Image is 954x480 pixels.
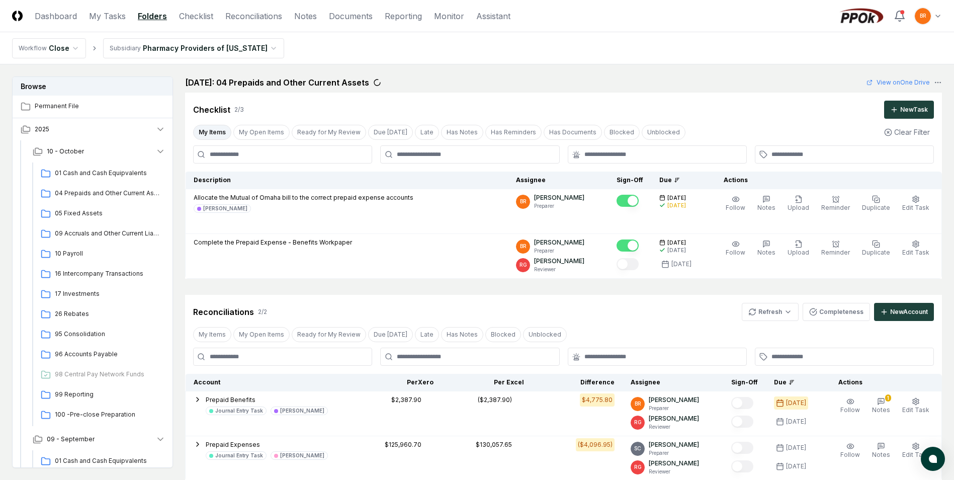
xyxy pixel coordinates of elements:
[649,459,699,468] p: [PERSON_NAME]
[520,198,527,205] span: BR
[442,374,532,391] th: Per Excel
[774,378,814,387] div: Due
[786,462,806,471] div: [DATE]
[885,394,891,402] div: 1
[485,327,521,342] button: Blocked
[724,193,747,214] button: Follow
[478,395,512,405] div: ($2,387.90)
[902,249,929,256] span: Edit Task
[523,327,567,342] button: Unblocked
[786,238,811,259] button: Upload
[55,390,161,399] span: 99 Reporting
[280,452,324,459] div: [PERSON_NAME]
[900,238,931,259] button: Edit Task
[233,327,290,342] button: My Open Items
[649,414,699,423] p: [PERSON_NAME]
[203,205,247,212] div: [PERSON_NAME]
[206,395,255,405] button: Prepaid Benefits
[649,405,699,412] p: Preparer
[667,202,686,209] div: [DATE]
[755,238,777,259] button: Notes
[55,229,161,238] span: 09 Accruals and Other Current Liabilities
[37,406,165,424] a: 100 -Pre-close Preparation
[415,125,439,140] button: Late
[55,370,161,379] span: 98 Central Pay Network Funds
[884,101,934,119] button: NewTask
[920,12,926,20] span: BR
[921,447,945,471] button: atlas-launcher
[731,460,753,472] button: Mark complete
[786,443,806,452] div: [DATE]
[25,163,174,428] div: 10 - October
[786,398,806,408] div: [DATE]
[47,435,95,444] span: 09 - September
[786,417,806,426] div: [DATE]
[193,125,231,140] button: My Items
[47,147,84,156] span: 10 - October
[193,104,230,116] div: Checklist
[19,44,47,53] div: Workflow
[25,140,174,163] button: 10 - October
[617,195,639,207] button: Mark complete
[914,7,932,25] button: BR
[617,239,639,252] button: Mark complete
[35,10,77,22] a: Dashboard
[329,10,373,22] a: Documents
[819,193,852,214] button: Reminder
[900,105,928,114] div: New Task
[649,440,699,449] p: [PERSON_NAME]
[234,105,244,114] div: 2 / 3
[821,204,850,211] span: Reminder
[634,445,641,452] span: SC
[757,204,775,211] span: Notes
[280,407,324,415] div: [PERSON_NAME]
[258,307,267,316] div: 2 / 2
[294,10,317,22] a: Notes
[900,440,931,461] button: Edit Task
[786,193,811,214] button: Upload
[476,440,512,449] div: $130,057.65
[368,125,413,140] button: Due Today
[532,374,623,391] th: Difference
[837,8,886,24] img: PPOk logo
[55,169,161,178] span: 01 Cash and Cash Equipvalents
[671,260,691,269] div: [DATE]
[206,440,260,449] button: Prepaid Expenses
[225,10,282,22] a: Reconciliations
[544,125,602,140] button: Has Documents
[726,204,745,211] span: Follow
[55,209,161,218] span: 05 Fixed Assets
[900,395,931,417] button: Edit Task
[37,452,165,470] a: 01 Cash and Cash Equipvalents
[902,451,929,458] span: Edit Task
[716,176,934,185] div: Actions
[659,176,700,185] div: Due
[838,395,862,417] button: Follow
[476,10,510,22] a: Assistant
[233,125,290,140] button: My Open Items
[351,374,442,391] th: Per Xero
[110,44,141,53] div: Subsidiary
[35,125,49,134] span: 2025
[649,468,699,475] p: Reviewer
[292,327,366,342] button: Ready for My Review
[667,247,686,254] div: [DATE]
[840,451,860,458] span: Follow
[830,378,934,387] div: Actions
[55,350,161,359] span: 96 Accounts Payable
[534,266,584,273] p: Reviewer
[890,307,928,316] div: New Account
[55,309,161,318] span: 26 Rebates
[37,225,165,243] a: 09 Accruals and Other Current Liabilities
[880,123,934,141] button: Clear Filter
[37,165,165,183] a: 01 Cash and Cash Equipvalents
[902,406,929,414] span: Edit Task
[415,327,439,342] button: Late
[788,249,809,256] span: Upload
[840,406,860,414] span: Follow
[731,397,753,409] button: Mark complete
[788,204,809,211] span: Upload
[55,456,161,465] span: 01 Cash and Cash Equipvalents
[723,374,766,391] th: Sign-Off
[872,406,890,414] span: Notes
